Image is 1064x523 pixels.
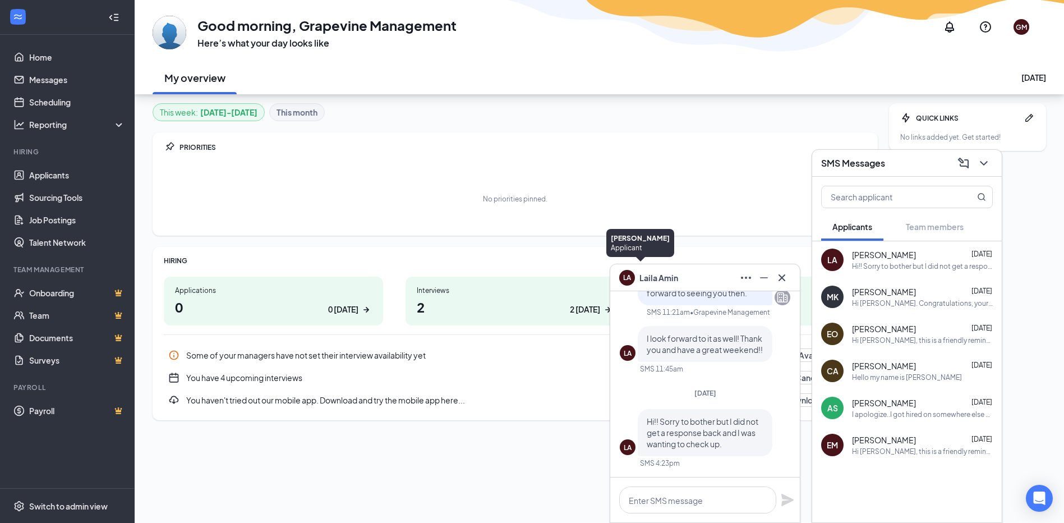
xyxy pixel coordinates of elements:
div: Hiring [13,147,123,157]
div: LA [624,443,632,452]
button: ChevronDown [975,154,993,172]
svg: Download [168,394,179,406]
div: HIRING [164,256,867,265]
a: Job Postings [29,209,125,231]
div: 0 [DATE] [328,304,358,315]
h3: Here’s what your day looks like [197,37,457,49]
div: SMS 4:23pm [640,458,680,468]
a: PayrollCrown [29,400,125,422]
div: PRIORITIES [179,143,867,152]
a: Talent Network [29,231,125,254]
input: Search applicant [822,186,955,208]
a: Applications00 [DATE]ArrowRight [164,277,383,325]
svg: MagnifyingGlass [977,192,986,201]
div: EO [827,328,838,340]
h1: Good morning, Grapevine Management [197,16,457,35]
a: Home [29,46,125,68]
span: [PERSON_NAME] [852,286,916,297]
svg: Bolt [900,112,911,123]
div: Switch to admin view [29,501,108,512]
span: Team members [906,222,964,232]
svg: ArrowRight [602,304,614,315]
div: LA [624,348,632,358]
span: [PERSON_NAME] [852,434,916,446]
b: This month [277,106,317,118]
svg: WorkstreamLogo [12,11,24,22]
span: I look forward to it as well! Thank you and have a great weekend!! [647,333,763,355]
div: Applicant [611,243,670,253]
div: Some of your managers have not set their interview availability yet [186,350,770,361]
svg: Pen [1024,112,1035,123]
div: Applications [175,286,372,295]
svg: Analysis [13,119,25,130]
h1: 2 [417,297,614,316]
svg: Notifications [943,20,956,34]
a: OnboardingCrown [29,282,125,304]
a: Scheduling [29,91,125,113]
b: [DATE] - [DATE] [200,106,257,118]
span: Hi!! Sorry to bother but I did not get a response back and I was wanting to check up. [647,416,758,449]
div: QUICK LINKS [916,113,1019,123]
div: No priorities pinned. [483,194,547,204]
svg: ComposeMessage [957,157,970,170]
svg: Plane [781,493,794,507]
svg: ChevronDown [977,157,991,170]
span: [DATE] [971,398,992,406]
div: AS [827,402,838,414]
div: Interviews [417,286,614,295]
span: [DATE] [694,389,716,397]
div: Hi!! Sorry to bother but I did not get a response back and I was wanting to check up. [852,261,993,271]
div: MK [827,291,839,302]
div: You haven't tried out our mobile app. Download and try the mobile app here... [186,394,770,406]
svg: ArrowRight [361,304,372,315]
div: Team Management [13,265,123,274]
div: You haven't tried out our mobile app. Download and try the mobile app here... [164,389,867,411]
div: LA [827,254,837,265]
div: Hi [PERSON_NAME], this is a friendly reminder. Please select a meeting time slot for your Prep Co... [852,447,993,456]
span: [PERSON_NAME] [852,397,916,409]
svg: Ellipses [739,271,753,285]
div: GM [1016,22,1027,32]
div: CA [827,365,839,377]
span: [DATE] [971,361,992,369]
div: SMS 11:21am [647,308,690,317]
div: [DATE] [1021,72,1046,83]
div: I apologize..I got hired on somewhere else as I received a response from you. Thank you so much f... [852,410,993,419]
div: Hi [PERSON_NAME], this is a friendly reminder. Your meeting with la [PERSON_NAME] for [PERSON_NAM... [852,336,993,345]
span: [DATE] [971,324,992,332]
a: TeamCrown [29,304,125,327]
div: Hello my name is [PERSON_NAME] [852,373,962,382]
a: Sourcing Tools [29,186,125,209]
button: Cross [773,269,791,287]
div: This week : [160,106,257,118]
button: Minimize [755,269,773,287]
div: SMS 11:45am [640,364,683,374]
a: InfoSome of your managers have not set their interview availability yetSet AvailabilityPin [164,344,867,366]
svg: Cross [775,271,789,285]
h3: SMS Messages [821,157,885,169]
div: You have 4 upcoming interviews [164,366,867,389]
h2: My overview [164,71,225,85]
svg: Collapse [108,12,119,23]
div: EM [827,439,838,451]
span: Laila Amin [639,272,678,284]
div: Hi [PERSON_NAME]. Congratulations, your meeting with la [PERSON_NAME] for Cashier at [GEOGRAPHIC_... [852,299,993,308]
div: 2 [DATE] [570,304,600,315]
img: Grapevine Management [153,16,186,49]
div: [PERSON_NAME] [611,233,670,243]
div: Open Intercom Messenger [1026,485,1053,512]
span: [PERSON_NAME] [852,360,916,371]
span: [PERSON_NAME] [852,323,916,334]
svg: QuestionInfo [979,20,992,34]
div: Some of your managers have not set their interview availability yet [164,344,867,366]
svg: Settings [13,501,25,512]
div: Payroll [13,383,123,392]
div: Reporting [29,119,126,130]
h1: 0 [175,297,372,316]
button: Ellipses [737,269,755,287]
button: Review Candidates [759,371,846,384]
a: Interviews22 [DATE]ArrowRight [406,277,625,325]
svg: Pin [164,141,175,153]
a: SurveysCrown [29,349,125,371]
